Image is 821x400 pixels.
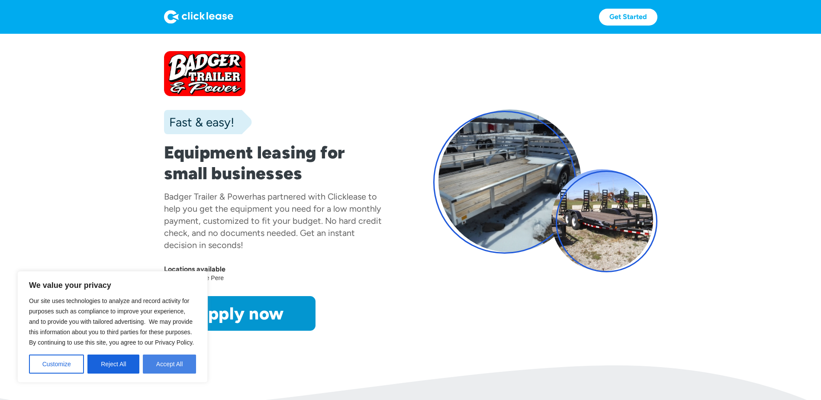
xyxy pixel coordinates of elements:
[87,355,139,374] button: Reject All
[17,271,208,383] div: We value your privacy
[202,274,225,282] div: De Pere
[29,297,194,346] span: Our site uses technologies to analyze and record activity for purposes such as compliance to impr...
[164,191,252,202] div: Badger Trailer & Power
[164,10,233,24] img: Logo
[164,191,382,250] div: has partnered with Clicklease to help you get the equipment you need for a low monthly payment, c...
[29,355,84,374] button: Customize
[143,355,196,374] button: Accept All
[164,265,388,274] div: Locations available
[29,280,196,290] p: We value your privacy
[599,9,657,26] a: Get Started
[164,142,388,184] h1: Equipment leasing for small businesses
[164,296,316,331] a: Apply now
[164,113,234,131] div: Fast & easy!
